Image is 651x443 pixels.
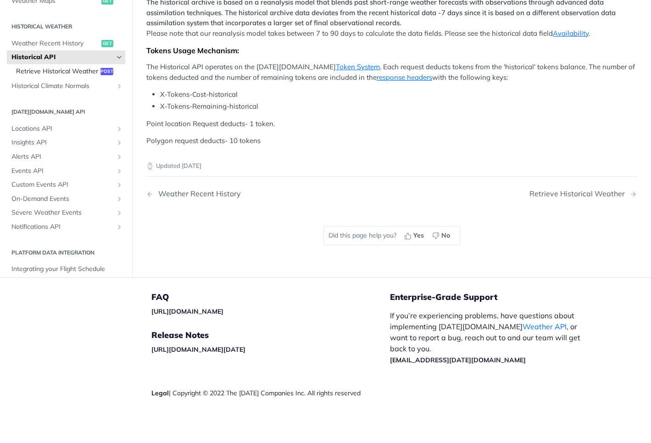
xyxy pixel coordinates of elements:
[11,222,113,232] span: Notifications API
[11,53,113,62] span: Historical API
[101,39,113,47] span: get
[116,54,123,61] button: Hide subpages for Historical API
[553,29,589,38] a: Availability
[11,194,113,203] span: On-Demand Events
[151,345,245,354] a: [URL][DOMAIN_NAME][DATE]
[160,101,637,112] li: X-Tokens-Remaining-historical
[7,122,125,135] a: Locations APIShow subpages for Locations API
[11,208,113,217] span: Severe Weather Events
[529,189,637,198] a: Next Page: Retrieve Historical Weather
[7,36,125,50] a: Weather Recent Historyget
[146,62,637,83] p: The Historical API operates on the [DATE][DOMAIN_NAME] . Each request deducts tokens from the 'hi...
[151,307,223,316] a: [URL][DOMAIN_NAME]
[7,262,125,276] a: Integrating your Flight Schedule
[7,164,125,177] a: Events APIShow subpages for Events API
[146,119,637,129] p: Point location Request deducts- 1 token.
[7,150,125,164] a: Alerts APIShow subpages for Alerts API
[116,223,123,231] button: Show subpages for Notifications API
[116,139,123,146] button: Show subpages for Insights API
[11,152,113,161] span: Alerts API
[151,330,390,341] h5: Release Notes
[16,66,98,76] span: Retrieve Historical Weather
[116,83,123,90] button: Show subpages for Historical Climate Normals
[146,180,637,207] nav: Pagination Controls
[523,322,567,331] a: Weather API
[146,136,637,146] p: Polygon request deducts- 10 tokens
[390,356,526,364] a: [EMAIL_ADDRESS][DATE][DOMAIN_NAME]
[413,231,424,240] span: Yes
[146,161,637,171] p: Updated [DATE]
[151,388,390,398] div: | Copyright © 2022 The [DATE] Companies Inc. All rights reserved
[7,248,125,256] h2: Platform DATA integration
[7,277,125,290] a: Integrating your Stations Data
[116,125,123,132] button: Show subpages for Locations API
[11,138,113,147] span: Insights API
[429,229,455,243] button: No
[529,189,629,198] div: Retrieve Historical Weather
[116,181,123,188] button: Show subpages for Custom Events API
[7,136,125,150] a: Insights APIShow subpages for Insights API
[401,229,429,243] button: Yes
[11,64,125,78] a: Retrieve Historical Weatherpost
[7,50,125,64] a: Historical APIHide subpages for Historical API
[11,265,123,274] span: Integrating your Flight Schedule
[7,206,125,220] a: Severe Weather EventsShow subpages for Severe Weather Events
[336,62,380,71] a: Token System
[100,67,113,75] span: post
[390,292,605,303] h5: Enterprise-Grade Support
[441,231,450,240] span: No
[7,192,125,205] a: On-Demand EventsShow subpages for On-Demand Events
[323,226,460,245] div: Did this page help you?
[11,166,113,175] span: Events API
[377,73,432,82] a: response headers
[390,310,590,365] p: If you’re experiencing problems, have questions about implementing [DATE][DOMAIN_NAME] , or want ...
[7,178,125,192] a: Custom Events APIShow subpages for Custom Events API
[154,189,241,198] div: Weather Recent History
[11,82,113,91] span: Historical Climate Normals
[11,180,113,189] span: Custom Events API
[151,389,169,397] a: Legal
[7,79,125,93] a: Historical Climate NormalsShow subpages for Historical Climate Normals
[11,39,99,48] span: Weather Recent History
[116,153,123,161] button: Show subpages for Alerts API
[7,108,125,116] h2: [DATE][DOMAIN_NAME] API
[7,22,125,30] h2: Historical Weather
[151,292,390,303] h5: FAQ
[116,195,123,202] button: Show subpages for On-Demand Events
[116,209,123,216] button: Show subpages for Severe Weather Events
[146,46,637,55] div: Tokens Usage Mechanism:
[160,89,637,100] li: X-Tokens-Cost-historical
[116,167,123,174] button: Show subpages for Events API
[146,189,356,198] a: Previous Page: Weather Recent History
[7,220,125,234] a: Notifications APIShow subpages for Notifications API
[11,124,113,133] span: Locations API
